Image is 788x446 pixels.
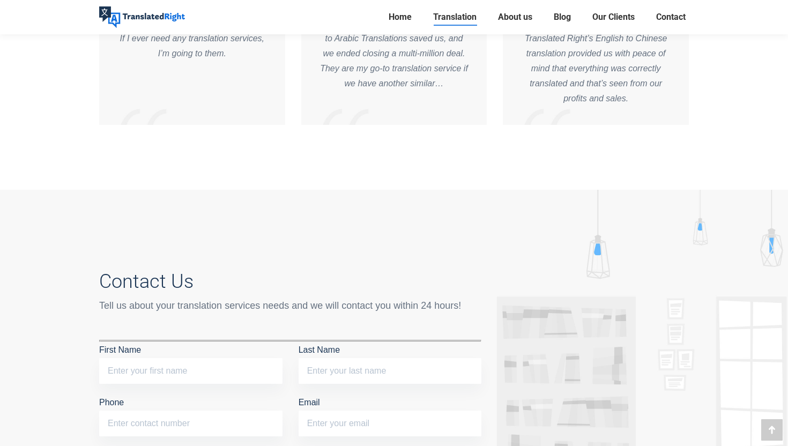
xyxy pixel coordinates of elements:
[99,411,283,436] input: Phone
[99,270,481,293] h3: Contact Us
[589,10,638,25] a: Our Clients
[299,345,482,375] label: Last Name
[592,12,635,23] span: Our Clients
[99,6,185,28] img: Translated Right
[389,12,412,23] span: Home
[554,12,571,23] span: Blog
[299,398,482,428] label: Email
[99,345,283,375] label: First Name
[495,10,536,25] a: About us
[99,398,283,428] label: Phone
[498,12,532,23] span: About us
[551,10,574,25] a: Blog
[430,10,480,25] a: Translation
[385,10,415,25] a: Home
[653,10,689,25] a: Contact
[656,12,686,23] span: Contact
[99,298,481,313] div: Tell us about your translation services needs and we will contact you within 24 hours!
[299,358,482,384] input: Last Name
[433,12,477,23] span: Translation
[99,358,283,384] input: First Name
[299,411,482,436] input: Email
